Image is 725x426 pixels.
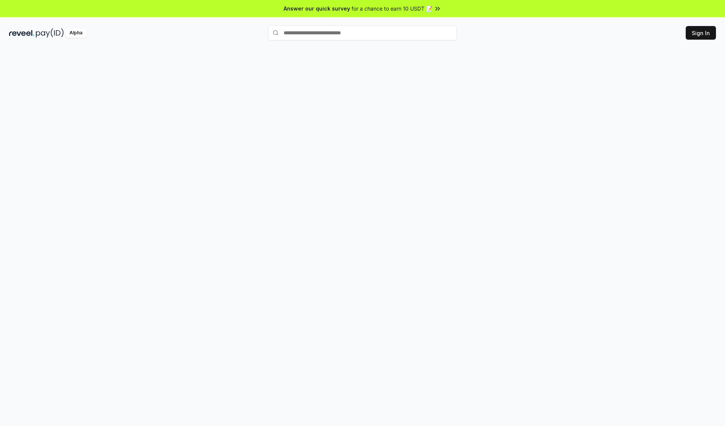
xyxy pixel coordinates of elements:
span: Answer our quick survey [284,5,350,12]
span: for a chance to earn 10 USDT 📝 [352,5,432,12]
button: Sign In [686,26,716,40]
img: pay_id [36,28,64,38]
img: reveel_dark [9,28,34,38]
div: Alpha [65,28,86,38]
